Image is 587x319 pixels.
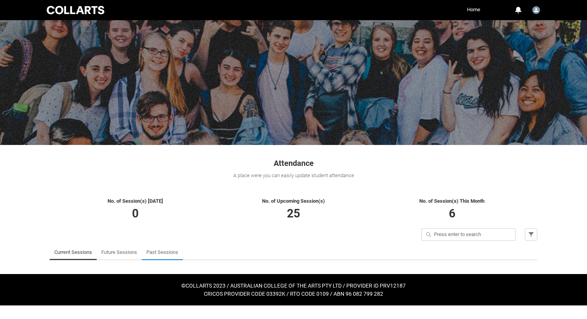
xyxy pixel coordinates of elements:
[449,207,455,220] span: 6
[146,245,178,260] a: Past Sessions
[419,198,485,204] span: No. of Session(s) This Month
[132,207,139,220] span: 0
[54,245,92,260] a: Current Sessions
[532,6,540,14] img: Apsara.Sabaratnam
[465,4,482,16] a: Home
[50,172,537,179] div: A place were you can easily update student attendance
[101,245,137,260] a: Future Sessions
[108,198,163,204] span: No. of Session(s) [DATE]
[142,245,183,260] li: Past Sessions
[50,245,97,260] li: Current Sessions
[262,198,325,204] span: No. of Upcoming Session(s)
[421,228,516,241] input: Press enter to search
[287,207,300,220] span: 25
[525,228,537,241] button: Filter
[274,159,314,168] span: Attendance
[97,245,142,260] li: Future Sessions
[530,3,542,16] button: User Profile Apsara.Sabaratnam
